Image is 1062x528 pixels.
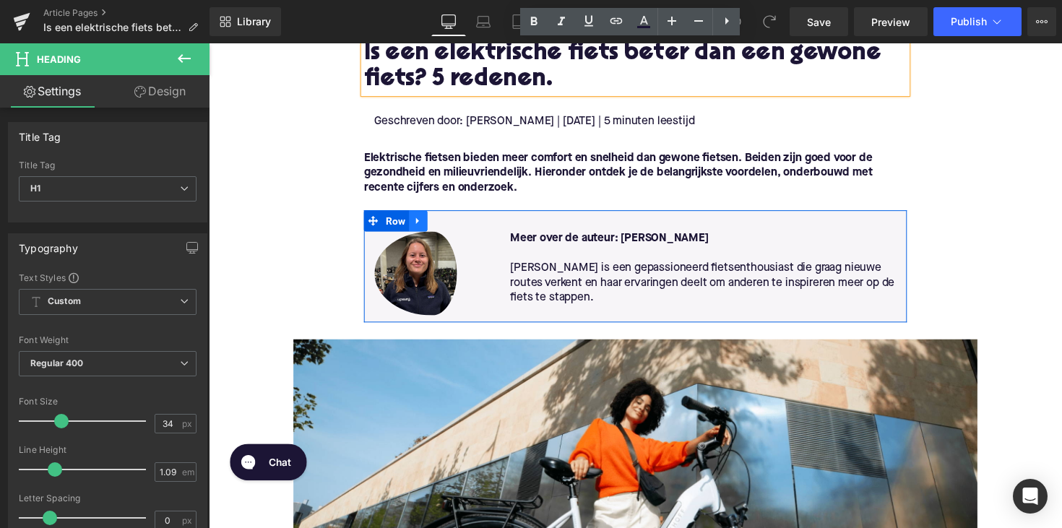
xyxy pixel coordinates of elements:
[871,14,910,30] span: Preview
[37,53,81,65] span: Heading
[170,193,288,279] img: Hanna Stevens
[501,7,535,36] a: Tablet
[48,295,81,308] b: Custom
[108,75,212,108] a: Design
[19,445,197,455] div: Line Height
[933,7,1022,36] button: Publish
[237,15,271,28] span: Library
[170,73,704,88] p: Geschreven door: [PERSON_NAME] | [DATE] | 5 minuten leestijd
[19,397,197,407] div: Font Size
[466,7,501,36] a: Laptop
[43,7,210,19] a: Article Pages
[807,14,831,30] span: Save
[205,171,224,193] a: Expand / Collapse
[19,123,61,143] div: Title Tag
[159,112,680,154] font: Elektrische fietsen bieden meer comfort en snelheid dan gewone fietsen. Beiden zijn goed voor de ...
[309,194,512,206] strong: Meer over de auteur: [PERSON_NAME]
[951,16,987,27] span: Publish
[19,234,78,254] div: Typography
[755,7,784,36] button: Redo
[309,225,703,267] span: [PERSON_NAME] is een gepassioneerd fietsenthousiast die graag nieuwe routes verkent en haar ervar...
[178,171,205,193] span: Row
[182,467,194,477] span: em
[14,405,108,453] iframe: Gorgias live chat messenger
[210,7,281,36] a: New Library
[182,419,194,428] span: px
[19,160,197,170] div: Title Tag
[854,7,928,36] a: Preview
[431,7,466,36] a: Desktop
[43,22,182,33] span: Is een elektrische fiets beter dan een gewone fiets? 5 redenen.
[1027,7,1056,36] button: More
[19,493,197,503] div: Letter Spacing
[19,335,197,345] div: Font Weight
[30,183,40,194] b: H1
[1013,479,1048,514] div: Open Intercom Messenger
[30,358,84,368] b: Regular 400
[19,272,197,283] div: Text Styles
[182,516,194,525] span: px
